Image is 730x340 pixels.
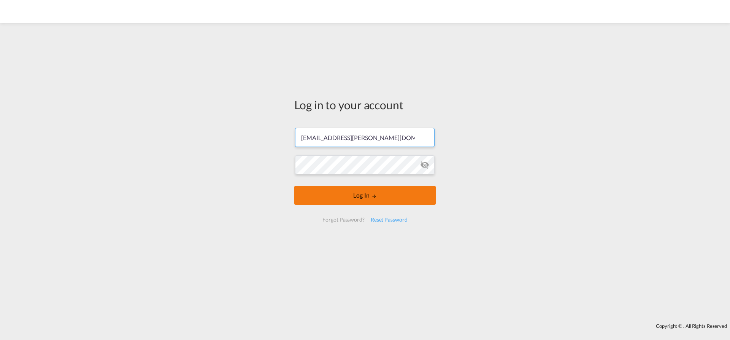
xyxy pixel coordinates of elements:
[294,186,436,205] button: LOGIN
[294,97,436,113] div: Log in to your account
[368,213,411,227] div: Reset Password
[295,128,435,147] input: Enter email/phone number
[420,160,429,169] md-icon: icon-eye-off
[319,213,367,227] div: Forgot Password?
